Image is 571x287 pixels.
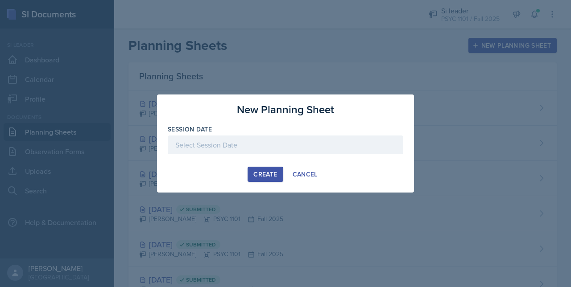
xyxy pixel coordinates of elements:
button: Cancel [287,167,323,182]
label: Session Date [168,125,212,134]
div: Cancel [293,171,318,178]
button: Create [248,167,283,182]
h3: New Planning Sheet [237,102,334,118]
div: Create [253,171,277,178]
